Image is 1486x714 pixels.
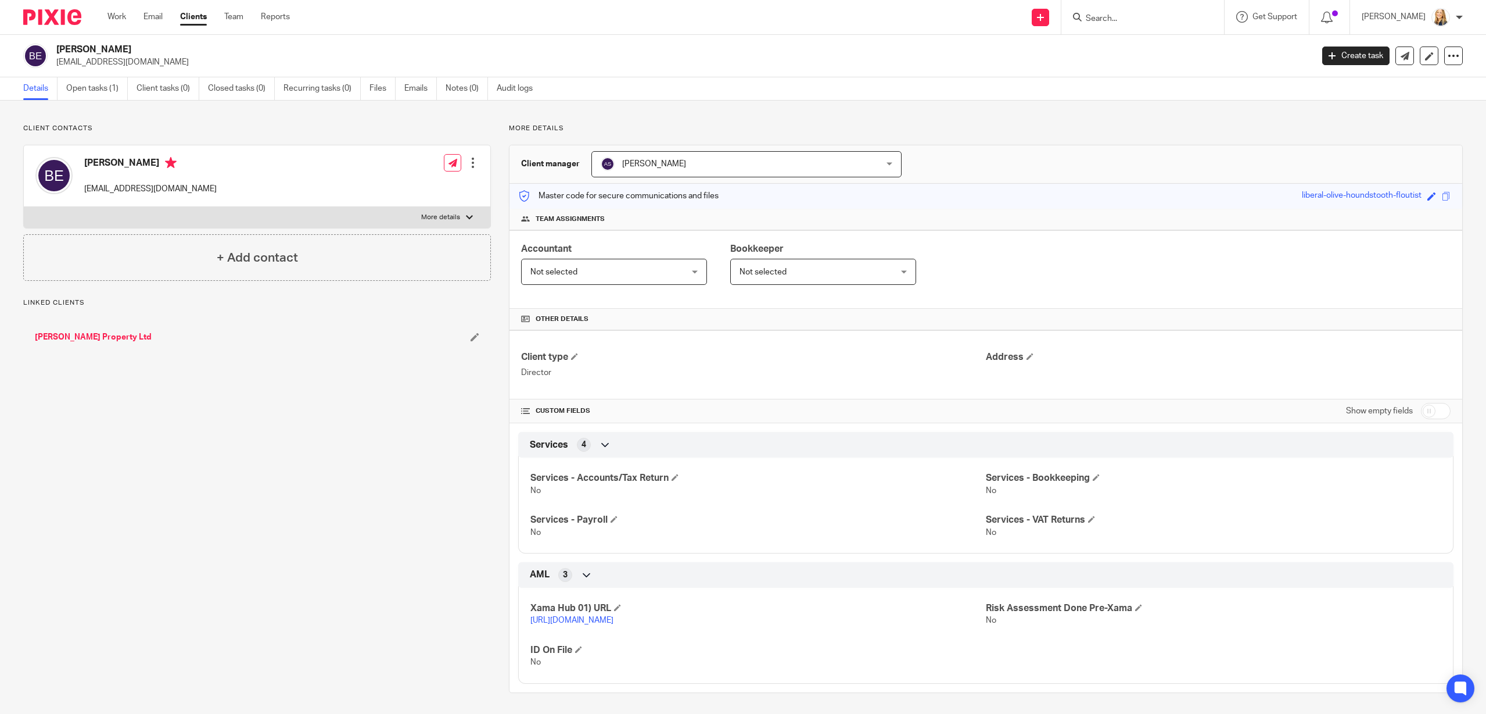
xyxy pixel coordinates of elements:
[986,529,996,537] span: No
[283,77,361,100] a: Recurring tasks (0)
[986,616,996,624] span: No
[622,160,686,168] span: [PERSON_NAME]
[986,472,1441,484] h4: Services - Bookkeeping
[521,158,580,170] h3: Client manager
[180,11,207,23] a: Clients
[261,11,290,23] a: Reports
[730,244,784,254] span: Bookkeeper
[530,529,541,537] span: No
[224,11,243,23] a: Team
[563,569,568,581] span: 3
[521,244,572,254] span: Accountant
[1431,8,1450,27] img: Headshot%20White%20Background.jpg
[446,77,488,100] a: Notes (0)
[208,77,275,100] a: Closed tasks (0)
[509,124,1463,133] p: More details
[107,11,126,23] a: Work
[530,658,541,666] span: No
[521,351,986,363] h4: Client type
[23,124,491,133] p: Client contacts
[56,56,1305,68] p: [EMAIL_ADDRESS][DOMAIN_NAME]
[518,190,719,202] p: Master code for secure communications and files
[137,77,199,100] a: Client tasks (0)
[530,487,541,495] span: No
[521,367,986,379] p: Director
[986,351,1451,363] h4: Address
[35,331,152,343] a: [PERSON_NAME] Property Ltd
[23,44,48,68] img: svg%3E
[84,157,217,172] h4: [PERSON_NAME]
[601,157,615,171] img: svg%3E
[421,213,460,222] p: More details
[1322,47,1390,65] a: Create task
[35,157,73,194] img: svg%3E
[521,406,986,416] h4: CUSTOM FIELDS
[986,514,1441,526] h4: Services - VAT Returns
[530,569,550,581] span: AML
[536,215,605,224] span: Team assignments
[1346,405,1413,417] label: Show empty fields
[1302,190,1422,203] div: liberal-olive-houndstooth-floutist
[23,9,81,25] img: Pixie
[23,298,491,308] p: Linked clients
[740,268,787,276] span: Not selected
[530,472,986,484] h4: Services - Accounts/Tax Return
[165,157,177,169] i: Primary
[536,315,588,324] span: Other details
[66,77,128,100] a: Open tasks (1)
[369,77,396,100] a: Files
[582,439,586,451] span: 4
[530,514,986,526] h4: Services - Payroll
[143,11,163,23] a: Email
[986,487,996,495] span: No
[1362,11,1426,23] p: [PERSON_NAME]
[217,249,298,267] h4: + Add contact
[404,77,437,100] a: Emails
[530,439,568,451] span: Services
[84,183,217,195] p: [EMAIL_ADDRESS][DOMAIN_NAME]
[986,602,1441,615] h4: Risk Assessment Done Pre-Xama
[530,616,613,624] a: [URL][DOMAIN_NAME]
[1085,14,1189,24] input: Search
[530,644,986,656] h4: ID On File
[497,77,541,100] a: Audit logs
[530,602,986,615] h4: Xama Hub 01) URL
[530,268,577,276] span: Not selected
[56,44,1055,56] h2: [PERSON_NAME]
[23,77,58,100] a: Details
[1252,13,1297,21] span: Get Support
